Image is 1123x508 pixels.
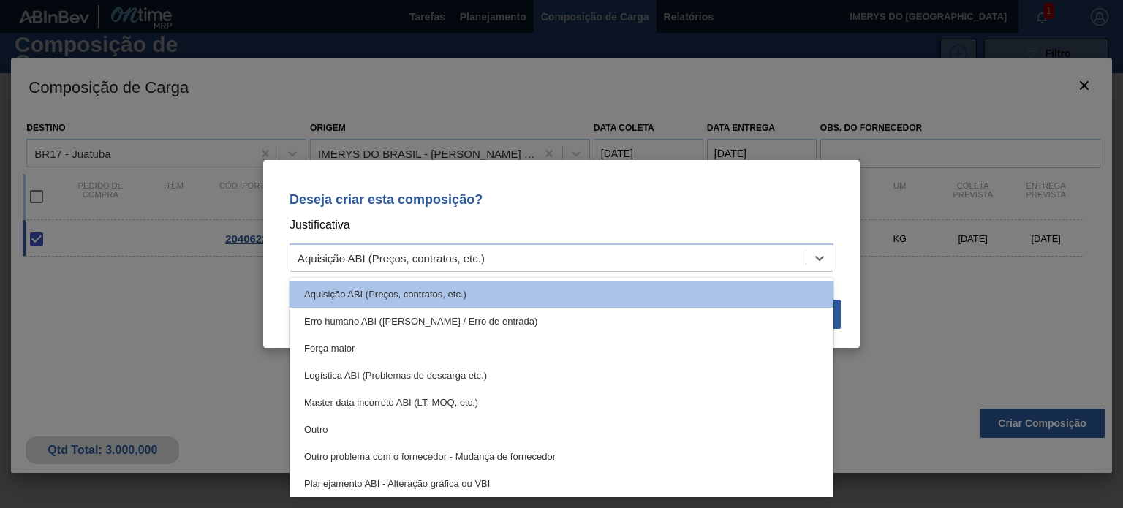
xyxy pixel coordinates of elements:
[298,252,485,265] div: Aquisição ABI (Preços, contratos, etc.)
[290,362,833,389] div: Logística ABI (Problemas de descarga etc.)
[290,216,833,235] p: Justificativa
[290,416,833,443] div: Outro
[290,308,833,335] div: Erro humano ABI ([PERSON_NAME] / Erro de entrada)
[290,281,833,308] div: Aquisição ABI (Preços, contratos, etc.)
[290,470,833,497] div: Planejamento ABI - Alteração gráfica ou VBI
[290,335,833,362] div: Força maior
[290,192,833,207] p: Deseja criar esta composição?
[290,389,833,416] div: Master data incorreto ABI (LT, MOQ, etc.)
[290,443,833,470] div: Outro problema com o fornecedor - Mudança de fornecedor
